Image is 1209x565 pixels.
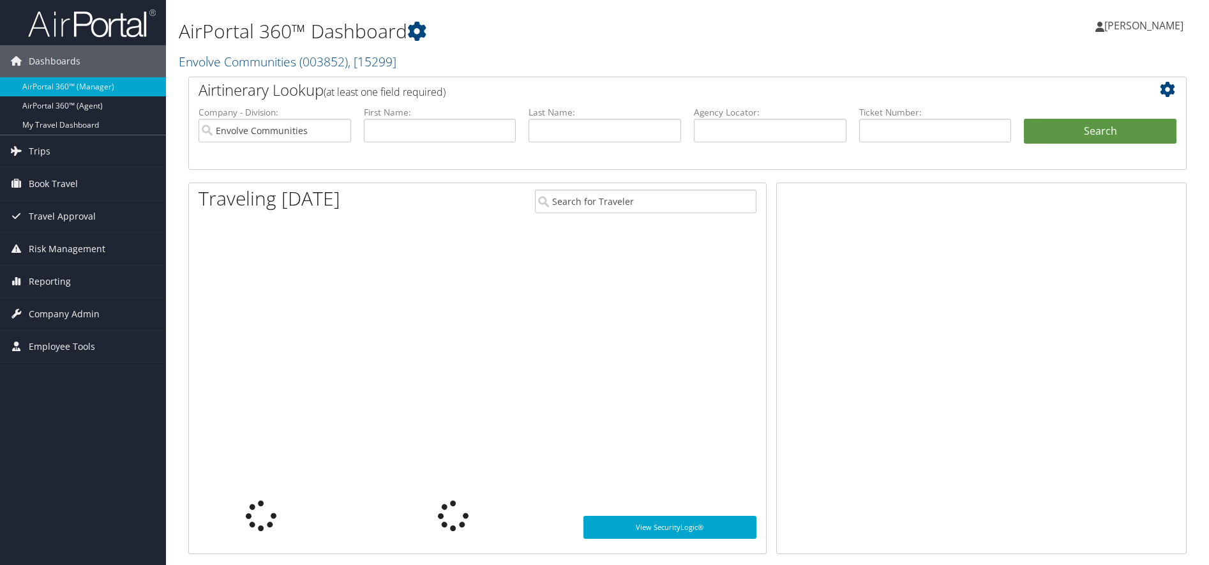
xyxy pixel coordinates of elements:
[199,185,340,212] h1: Traveling [DATE]
[29,233,105,265] span: Risk Management
[29,135,50,167] span: Trips
[1024,119,1176,144] button: Search
[29,200,96,232] span: Travel Approval
[1095,6,1196,45] a: [PERSON_NAME]
[694,106,846,119] label: Agency Locator:
[529,106,681,119] label: Last Name:
[199,106,351,119] label: Company - Division:
[29,331,95,363] span: Employee Tools
[324,85,446,99] span: (at least one field required)
[29,45,80,77] span: Dashboards
[29,298,100,330] span: Company Admin
[583,516,756,539] a: View SecurityLogic®
[179,18,857,45] h1: AirPortal 360™ Dashboard
[29,266,71,298] span: Reporting
[179,53,396,70] a: Envolve Communities
[859,106,1012,119] label: Ticket Number:
[28,8,156,38] img: airportal-logo.png
[199,79,1093,101] h2: Airtinerary Lookup
[29,168,78,200] span: Book Travel
[348,53,396,70] span: , [ 15299 ]
[535,190,756,213] input: Search for Traveler
[299,53,348,70] span: ( 003852 )
[1104,19,1183,33] span: [PERSON_NAME]
[364,106,516,119] label: First Name:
